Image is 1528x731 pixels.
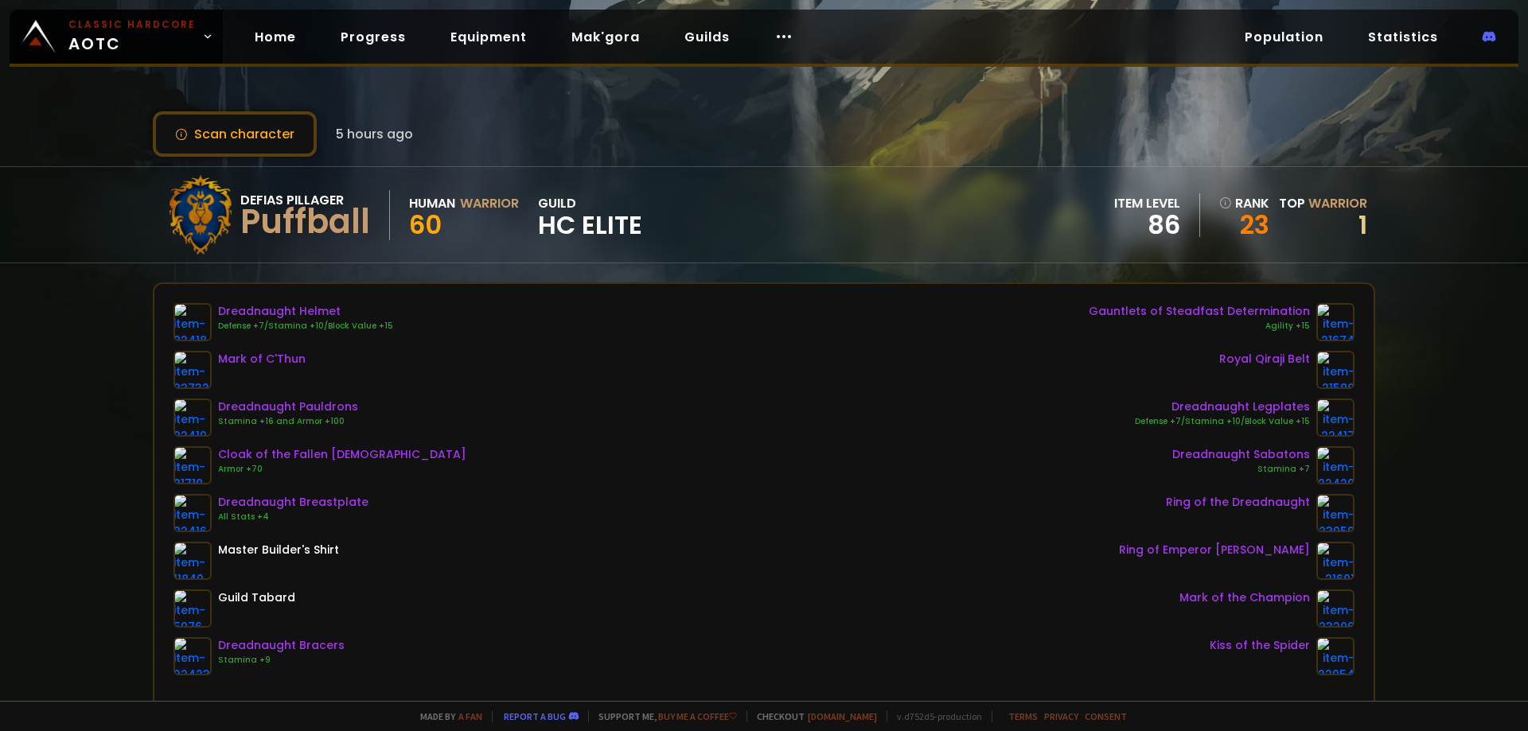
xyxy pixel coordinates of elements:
img: item-21710 [173,446,212,484]
div: guild [538,193,642,237]
button: Scan character [153,111,317,157]
div: Dreadnaught Legplates [1135,399,1310,415]
div: Cloak of the Fallen [DEMOGRAPHIC_DATA] [218,446,466,463]
a: Classic HardcoreAOTC [10,10,223,64]
a: Privacy [1044,710,1078,722]
div: Dreadnaught Breastplate [218,494,368,511]
div: Kiss of the Spider [1210,637,1310,654]
div: Guild Tabard [218,589,295,606]
img: item-23206 [1316,589,1355,628]
div: Top [1279,193,1367,213]
img: item-22420 [1316,446,1355,484]
div: Human [409,193,455,213]
img: item-23059 [1316,494,1355,532]
div: Dreadnaught Pauldrons [218,399,358,415]
div: Armor +70 [218,463,466,476]
img: item-22416 [173,494,212,532]
div: Warrior [460,193,519,213]
img: item-22732 [173,351,212,389]
div: Stamina +9 [218,654,345,667]
span: 5 hours ago [336,124,413,144]
a: Equipment [438,21,540,53]
img: item-22418 [173,303,212,341]
a: Population [1232,21,1336,53]
a: a fan [458,710,482,722]
img: item-22423 [173,637,212,675]
div: Mark of the Champion [1179,589,1310,606]
div: item level [1114,193,1180,213]
img: item-22417 [1316,399,1355,437]
small: Classic Hardcore [68,17,196,32]
a: Home [242,21,309,53]
a: Terms [1008,710,1038,722]
div: Ring of the Dreadnaught [1166,494,1310,511]
a: Consent [1085,710,1127,722]
div: Mark of C'Thun [218,351,306,367]
div: Defense +7/Stamina +10/Block Value +15 [1135,415,1310,428]
div: All Stats +4 [218,511,368,523]
div: Dreadnaught Bracers [218,637,345,654]
div: Stamina +7 [1172,463,1310,476]
div: 86 [1114,213,1180,237]
img: item-21601 [1316,542,1355,580]
a: Progress [328,21,419,53]
span: Checkout [746,710,877,722]
a: 1 [1358,207,1367,243]
img: item-22419 [173,399,212,437]
div: Stamina +16 and Armor +100 [218,415,358,428]
div: Ring of Emperor [PERSON_NAME] [1119,542,1310,558]
a: Report a bug [504,710,566,722]
span: 60 [409,207,442,243]
div: Agility +15 [1089,320,1310,332]
span: Support me, [588,710,737,722]
a: Mak'gora [559,21,653,53]
a: [DOMAIN_NAME] [808,710,877,722]
img: item-11840 [173,542,212,580]
span: v. d752d5 - production [887,710,982,722]
div: Dreadnaught Sabatons [1172,446,1310,463]
div: Dreadnaught Helmet [218,303,393,320]
div: Defias Pillager [240,190,370,210]
span: Warrior [1308,194,1367,212]
img: item-22954 [1316,637,1355,675]
span: HC Elite [538,213,642,237]
a: Statistics [1355,21,1451,53]
div: Puffball [240,210,370,234]
a: 23 [1219,213,1269,237]
div: Gauntlets of Steadfast Determination [1089,303,1310,320]
span: Made by [411,710,482,722]
a: Buy me a coffee [658,710,737,722]
div: rank [1219,193,1269,213]
img: item-21674 [1316,303,1355,341]
a: Guilds [672,21,743,53]
div: Master Builder's Shirt [218,542,339,558]
img: item-5976 [173,589,212,628]
div: Defense +7/Stamina +10/Block Value +15 [218,320,393,332]
img: item-21598 [1316,351,1355,389]
div: Royal Qiraji Belt [1219,351,1310,367]
span: AOTC [68,17,196,56]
